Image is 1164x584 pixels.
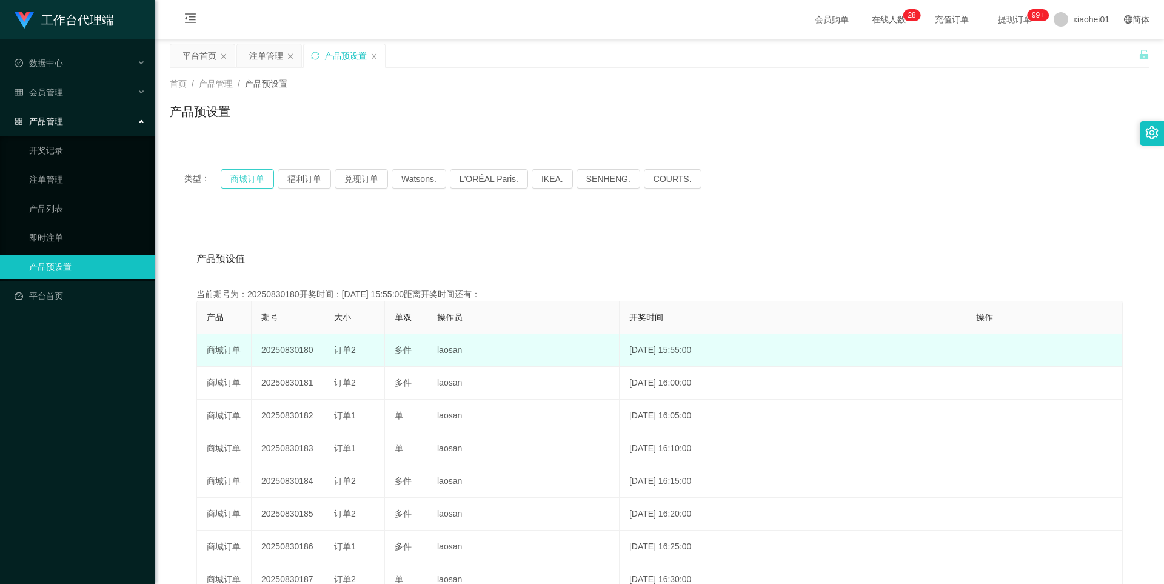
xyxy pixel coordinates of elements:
[192,79,194,89] span: /
[334,312,351,322] span: 大小
[450,169,528,189] button: L'ORÉAL Paris.
[15,87,63,97] span: 会员管理
[395,345,412,355] span: 多件
[245,79,287,89] span: 产品预设置
[324,44,367,67] div: 产品预设置
[629,312,663,322] span: 开奖时间
[197,432,252,465] td: 商城订单
[395,443,403,453] span: 单
[196,252,245,266] span: 产品预设值
[29,255,145,279] a: 产品预设置
[41,1,114,39] h1: 工作台代理端
[395,574,403,584] span: 单
[220,53,227,60] i: 图标: close
[395,509,412,519] span: 多件
[197,498,252,531] td: 商城订单
[395,411,403,420] span: 单
[184,169,221,189] span: 类型：
[170,1,211,39] i: 图标: menu-fold
[252,498,324,531] td: 20250830185
[644,169,701,189] button: COURTS.
[532,169,573,189] button: IKEA.
[334,378,356,388] span: 订单2
[334,411,356,420] span: 订单1
[334,345,356,355] span: 订单2
[427,498,620,531] td: laosan
[437,312,463,322] span: 操作员
[278,169,331,189] button: 福利订单
[976,312,993,322] span: 操作
[903,9,920,21] sup: 28
[992,15,1038,24] span: 提现订单
[15,12,34,29] img: logo.9652507e.png
[620,400,966,432] td: [DATE] 16:05:00
[197,465,252,498] td: 商城订单
[197,334,252,367] td: 商城订单
[395,312,412,322] span: 单双
[249,44,283,67] div: 注单管理
[866,15,912,24] span: 在线人数
[252,400,324,432] td: 20250830182
[221,169,274,189] button: 商城订单
[334,542,356,551] span: 订单1
[620,432,966,465] td: [DATE] 16:10:00
[427,465,620,498] td: laosan
[620,334,966,367] td: [DATE] 15:55:00
[207,312,224,322] span: 产品
[577,169,640,189] button: SENHENG.
[261,312,278,322] span: 期号
[620,498,966,531] td: [DATE] 16:20:00
[252,531,324,563] td: 20250830186
[15,58,63,68] span: 数据中心
[620,465,966,498] td: [DATE] 16:15:00
[287,53,294,60] i: 图标: close
[427,531,620,563] td: laosan
[912,9,916,21] p: 8
[392,169,446,189] button: Watsons.
[15,15,114,24] a: 工作台代理端
[252,432,324,465] td: 20250830183
[29,196,145,221] a: 产品列表
[395,378,412,388] span: 多件
[15,59,23,67] i: 图标: check-circle-o
[1145,126,1159,139] i: 图标: setting
[15,117,23,126] i: 图标: appstore-o
[334,476,356,486] span: 订单2
[252,367,324,400] td: 20250830181
[15,88,23,96] i: 图标: table
[311,52,319,60] i: 图标: sync
[1124,15,1132,24] i: 图标: global
[15,116,63,126] span: 产品管理
[334,443,356,453] span: 订单1
[334,509,356,519] span: 订单2
[252,334,324,367] td: 20250830180
[197,400,252,432] td: 商城订单
[335,169,388,189] button: 兑现订单
[395,476,412,486] span: 多件
[15,284,145,308] a: 图标: dashboard平台首页
[182,44,216,67] div: 平台首页
[1139,49,1149,60] i: 图标: unlock
[427,400,620,432] td: laosan
[620,531,966,563] td: [DATE] 16:25:00
[1027,9,1049,21] sup: 1021
[929,15,975,24] span: 充值订单
[29,167,145,192] a: 注单管理
[238,79,240,89] span: /
[370,53,378,60] i: 图标: close
[427,334,620,367] td: laosan
[29,226,145,250] a: 即时注单
[196,288,1123,301] div: 当前期号为：20250830180开奖时间：[DATE] 15:55:00距离开奖时间还有：
[197,367,252,400] td: 商城订单
[395,542,412,551] span: 多件
[170,102,230,121] h1: 产品预设置
[334,574,356,584] span: 订单2
[620,367,966,400] td: [DATE] 16:00:00
[252,465,324,498] td: 20250830184
[908,9,912,21] p: 2
[170,79,187,89] span: 首页
[427,367,620,400] td: laosan
[197,531,252,563] td: 商城订单
[427,432,620,465] td: laosan
[29,138,145,163] a: 开奖记录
